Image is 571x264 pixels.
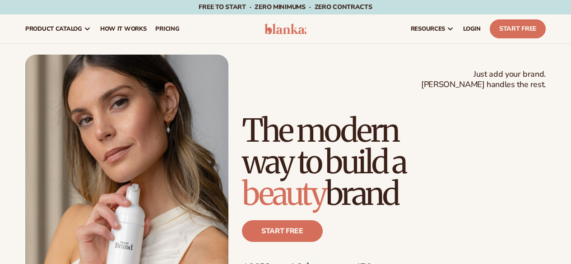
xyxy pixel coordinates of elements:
[242,115,546,209] h1: The modern way to build a brand
[459,14,485,43] a: LOGIN
[151,14,184,43] a: pricing
[490,19,546,38] a: Start Free
[242,174,325,213] span: beauty
[96,14,151,43] a: How It Works
[199,3,372,11] span: Free to start · ZERO minimums · ZERO contracts
[100,25,147,32] span: How It Works
[155,25,179,32] span: pricing
[21,14,96,43] a: product catalog
[411,25,445,32] span: resources
[406,14,459,43] a: resources
[25,25,82,32] span: product catalog
[421,69,546,90] span: Just add your brand. [PERSON_NAME] handles the rest.
[242,220,323,242] a: Start free
[265,23,307,34] img: logo
[463,25,481,32] span: LOGIN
